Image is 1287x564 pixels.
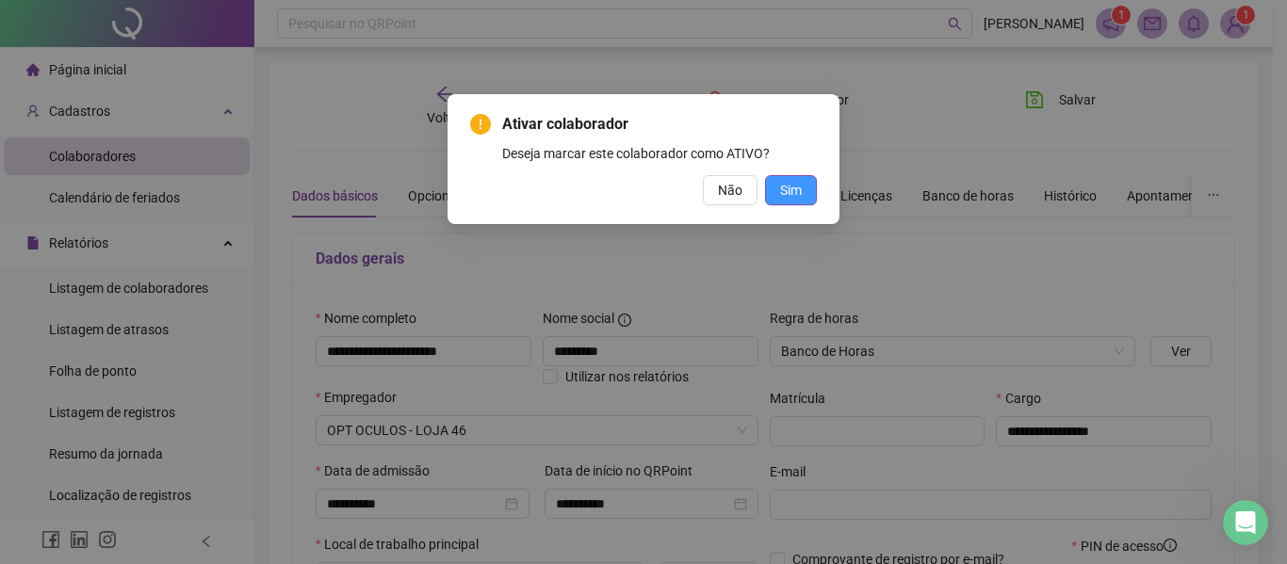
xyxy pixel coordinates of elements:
[703,175,758,205] button: Não
[1223,500,1268,545] iframe: Intercom live chat
[502,143,817,164] div: Deseja marcar este colaborador como ATIVO?
[718,180,742,201] span: Não
[780,180,802,201] span: Sim
[470,114,491,135] span: exclamation-circle
[502,113,817,136] span: Ativar colaborador
[765,175,817,205] button: Sim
